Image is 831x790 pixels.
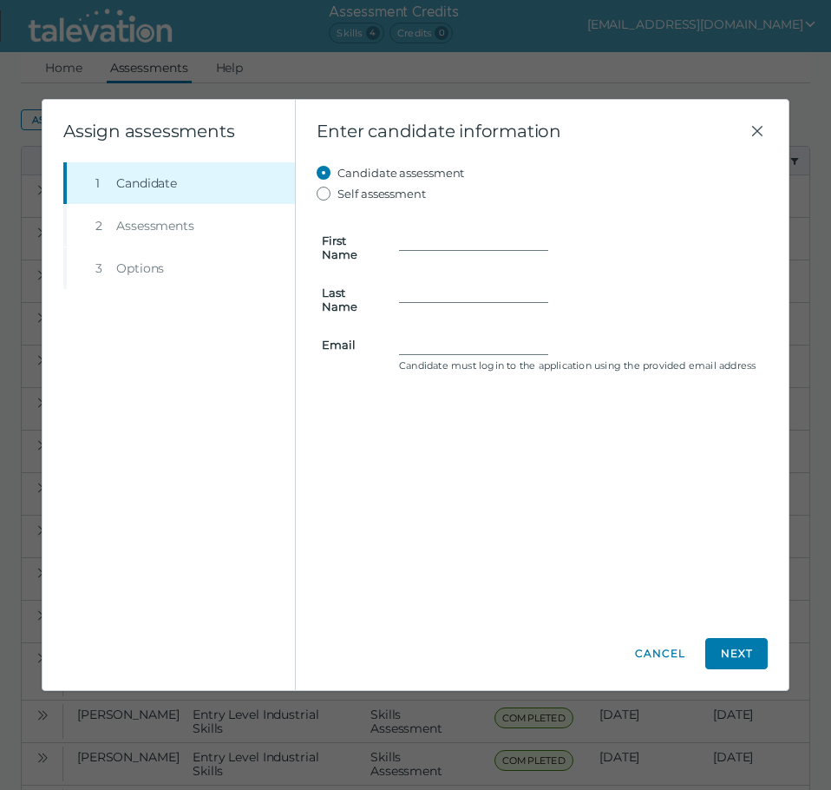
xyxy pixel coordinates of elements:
[63,162,295,289] nav: Wizard steps
[399,359,762,372] clr-control-helper: Candidate must login to the application using the provided email address
[311,286,389,313] label: Last Name
[337,162,464,183] label: Candidate assessment
[317,121,747,142] span: Enter candidate information
[629,638,691,669] button: Cancel
[747,121,768,142] button: Close
[67,162,295,204] button: 1Candidate
[705,638,768,669] button: Next
[116,174,177,192] span: Candidate
[63,121,234,142] clr-wizard-title: Assign assessments
[311,234,389,261] label: First Name
[95,174,109,192] div: 1
[337,183,426,204] label: Self assessment
[311,338,389,352] label: Email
